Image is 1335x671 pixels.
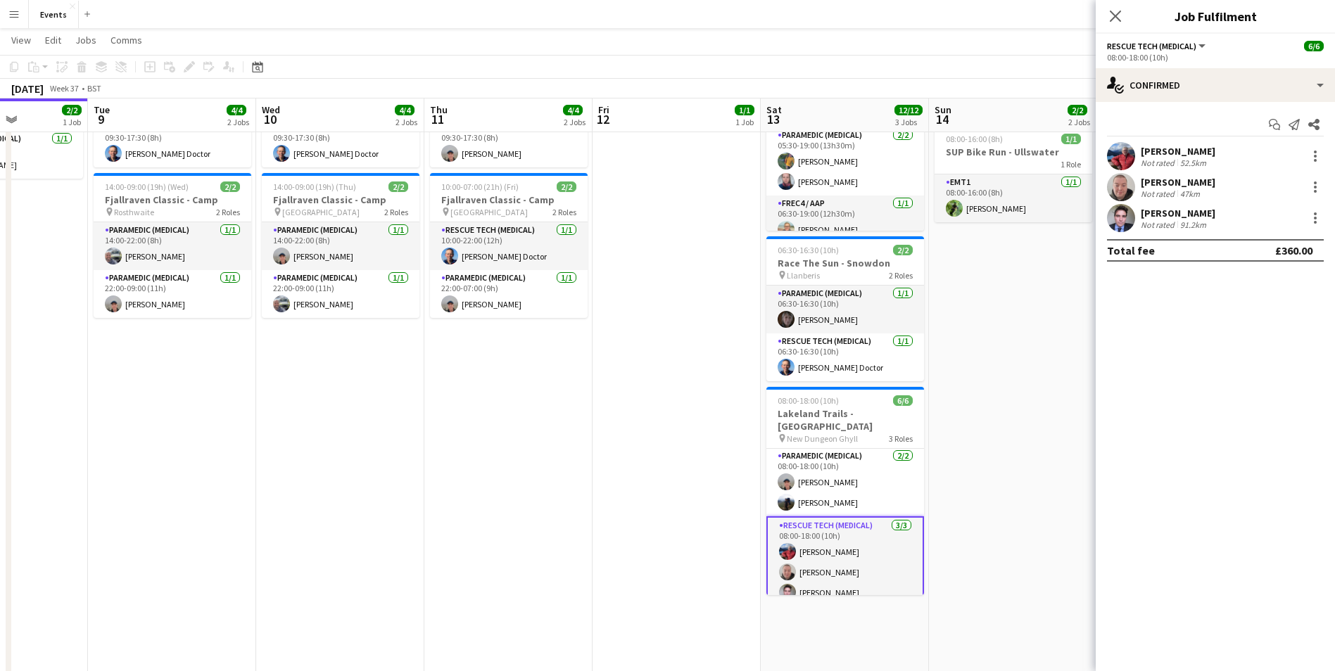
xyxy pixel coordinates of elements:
[45,34,61,46] span: Edit
[430,193,588,206] h3: Fjallraven Classic - Camp
[94,103,110,116] span: Tue
[889,270,913,281] span: 2 Roles
[6,31,37,49] a: View
[11,82,44,96] div: [DATE]
[262,120,419,167] app-card-role: Rescue Tech (Medical)1/109:30-17:30 (8h)[PERSON_NAME] Doctor
[220,181,240,192] span: 2/2
[63,117,81,127] div: 1 Job
[262,222,419,270] app-card-role: Paramedic (Medical)1/114:00-22:00 (8h)[PERSON_NAME]
[1304,41,1324,51] span: 6/6
[766,236,924,381] div: 06:30-16:30 (10h)2/2Race The Sun - Snowdon Llanberis2 RolesParamedic (Medical)1/106:30-16:30 (10h...
[764,111,782,127] span: 13
[778,245,839,255] span: 06:30-16:30 (10h)
[552,207,576,217] span: 2 Roles
[893,395,913,406] span: 6/6
[935,103,951,116] span: Sun
[430,120,588,167] app-card-role: Paramedic (Medical)1/109:30-17:30 (8h)[PERSON_NAME]
[1096,68,1335,102] div: Confirmed
[94,173,251,318] app-job-card: 14:00-09:00 (19h) (Wed)2/2Fjallraven Classic - Camp Rosthwaite2 RolesParamedic (Medical)1/114:00-...
[1096,7,1335,25] h3: Job Fulfilment
[428,111,448,127] span: 11
[1141,158,1177,168] div: Not rated
[273,181,356,192] span: 14:00-09:00 (19h) (Thu)
[1177,158,1209,168] div: 52.5km
[396,117,417,127] div: 2 Jobs
[91,111,110,127] span: 9
[388,181,408,192] span: 2/2
[46,83,82,94] span: Week 37
[1141,207,1215,219] div: [PERSON_NAME]
[114,207,154,217] span: Rosthwaite
[1177,188,1203,199] div: 47km
[766,257,924,269] h3: Race The Sun - Snowdon
[94,270,251,318] app-card-role: Paramedic (Medical)1/122:00-09:00 (11h)[PERSON_NAME]
[94,120,251,167] app-card-role: Rescue Tech (Medical)1/109:30-17:30 (8h)[PERSON_NAME] Doctor
[216,207,240,217] span: 2 Roles
[87,83,101,94] div: BST
[260,111,280,127] span: 10
[596,111,609,127] span: 12
[1107,243,1155,257] div: Total fee
[598,103,609,116] span: Fri
[105,31,148,49] a: Comms
[766,516,924,608] app-card-role: Rescue Tech (Medical)3/308:00-18:00 (10h)[PERSON_NAME][PERSON_NAME][PERSON_NAME]
[1141,145,1215,158] div: [PERSON_NAME]
[894,105,923,115] span: 12/12
[110,34,142,46] span: Comms
[778,395,839,406] span: 08:00-18:00 (10h)
[62,105,82,115] span: 2/2
[430,173,588,318] app-job-card: 10:00-07:00 (21h) (Fri)2/2Fjallraven Classic - Camp [GEOGRAPHIC_DATA]2 RolesRescue Tech (Medical)...
[932,111,951,127] span: 14
[766,103,782,116] span: Sat
[70,31,102,49] a: Jobs
[557,181,576,192] span: 2/2
[450,207,528,217] span: [GEOGRAPHIC_DATA]
[935,146,1092,158] h3: SUP Bike Run - Ullswater
[563,105,583,115] span: 4/4
[430,270,588,318] app-card-role: Paramedic (Medical)1/122:00-07:00 (9h)[PERSON_NAME]
[1107,41,1208,51] button: Rescue Tech (Medical)
[1061,159,1081,170] span: 1 Role
[766,333,924,381] app-card-role: Rescue Tech (Medical)1/106:30-16:30 (10h)[PERSON_NAME] Doctor
[766,286,924,333] app-card-role: Paramedic (Medical)1/106:30-16:30 (10h)[PERSON_NAME]
[735,105,754,115] span: 1/1
[1141,176,1215,188] div: [PERSON_NAME]
[262,193,419,206] h3: Fjallraven Classic - Camp
[766,127,924,196] app-card-role: Paramedic (Medical)2/205:30-19:00 (13h30m)[PERSON_NAME][PERSON_NAME]
[29,1,79,28] button: Events
[94,193,251,206] h3: Fjallraven Classic - Camp
[787,270,820,281] span: Llanberis
[935,125,1092,222] app-job-card: 08:00-16:00 (8h)1/1SUP Bike Run - Ullswater1 RoleEMT11/108:00-16:00 (8h)[PERSON_NAME]
[1275,243,1312,257] div: £360.00
[94,222,251,270] app-card-role: Paramedic (Medical)1/114:00-22:00 (8h)[PERSON_NAME]
[39,31,67,49] a: Edit
[766,407,924,433] h3: Lakeland Trails - [GEOGRAPHIC_DATA]
[262,173,419,318] app-job-card: 14:00-09:00 (19h) (Thu)2/2Fjallraven Classic - Camp [GEOGRAPHIC_DATA]2 RolesParamedic (Medical)1/...
[946,134,1003,144] span: 08:00-16:00 (8h)
[395,105,415,115] span: 4/4
[889,433,913,444] span: 3 Roles
[1177,219,1209,230] div: 91.2km
[75,34,96,46] span: Jobs
[895,117,922,127] div: 3 Jobs
[1061,134,1081,144] span: 1/1
[935,174,1092,222] app-card-role: EMT11/108:00-16:00 (8h)[PERSON_NAME]
[262,103,280,116] span: Wed
[1141,188,1177,199] div: Not rated
[1107,52,1324,63] div: 08:00-18:00 (10h)
[735,117,754,127] div: 1 Job
[564,117,586,127] div: 2 Jobs
[1068,105,1087,115] span: 2/2
[430,222,588,270] app-card-role: Rescue Tech (Medical)1/110:00-22:00 (12h)[PERSON_NAME] Doctor
[11,34,31,46] span: View
[766,448,924,516] app-card-role: Paramedic (Medical)2/208:00-18:00 (10h)[PERSON_NAME][PERSON_NAME]
[787,433,858,444] span: New Dungeon Ghyll
[227,105,246,115] span: 4/4
[766,387,924,595] app-job-card: 08:00-18:00 (10h)6/6Lakeland Trails - [GEOGRAPHIC_DATA] New Dungeon Ghyll3 RolesALS1/108:00-18:00...
[766,196,924,243] app-card-role: FREC4 / AAP1/106:30-19:00 (12h30m)[PERSON_NAME]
